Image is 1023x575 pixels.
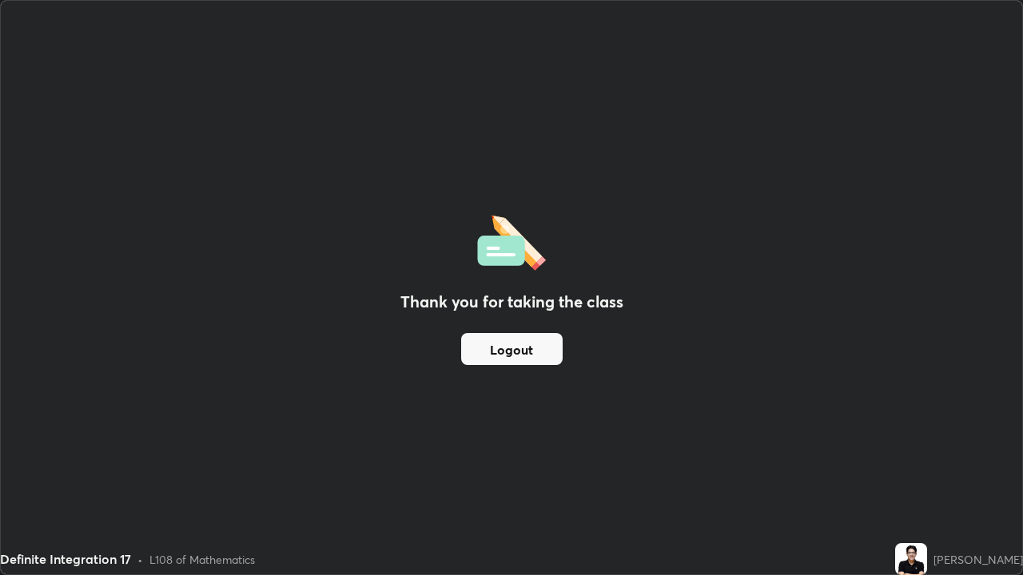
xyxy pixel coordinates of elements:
button: Logout [461,333,563,365]
div: [PERSON_NAME] [933,551,1023,568]
img: offlineFeedback.1438e8b3.svg [477,210,546,271]
img: 6d797e2ea09447509fc7688242447a06.jpg [895,543,927,575]
div: • [137,551,143,568]
div: L108 of Mathematics [149,551,255,568]
h2: Thank you for taking the class [400,290,623,314]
